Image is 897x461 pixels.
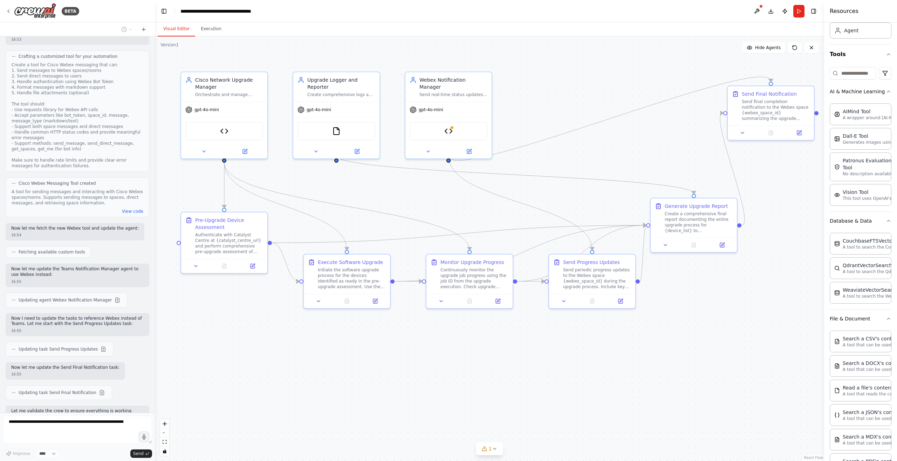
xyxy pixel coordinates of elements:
button: Open in side panel [225,147,265,156]
button: No output available [210,262,239,270]
button: No output available [756,129,786,137]
p: Now let me update the Send Final Notification task: [11,365,119,371]
img: Cisco Webex Messaging Tool [444,127,453,135]
div: Webex Notification Manager [419,76,487,90]
h4: Resources [830,7,858,15]
button: Visual Editor [158,22,195,36]
img: FileReadTool [834,388,840,393]
button: zoom in [160,419,169,428]
button: zoom out [160,428,169,438]
g: Edge from 2543f8af-7c9b-4f96-8770-fb5a8bac209e to cf42c04b-0b66-4dcb-9beb-f6920f8e8ede [221,163,350,250]
img: AIMindTool [834,111,840,117]
div: Send periodic progress updates to the Webex space {webex_space_id} during the upgrade process. In... [563,267,631,290]
div: Execute Software Upgrade [318,259,383,266]
g: Edge from cf42c04b-0b66-4dcb-9beb-f6920f8e8ede to 649a8fc3-0108-4d3c-88cc-7d8c12f0d646 [395,222,646,285]
g: Edge from 2543f8af-7c9b-4f96-8770-fb5a8bac209e to c822b65c-2cac-4a9f-9a99-e3ab295ca05d [221,163,473,250]
div: Send Final NotificationSend final completion notification to the Webex space {webex_space_id} sum... [727,86,815,141]
button: Start a new chat [138,25,149,34]
img: FileReadTool [332,127,341,135]
button: File & Document [830,310,891,328]
div: Cisco Network Upgrade ManagerOrchestrate and manage software upgrades on Cisco switches via Catal... [180,72,268,159]
div: Send real-time status updates and notifications to Cisco Webex about the {device_list} software u... [419,92,487,97]
img: CSVSearchTool [834,339,840,344]
div: 16:55 [11,372,119,377]
g: Edge from 0e28049c-3232-42c7-a977-0985506267e4 to 6c9ac519-d85f-4228-8226-522b5d78faee [445,75,774,163]
div: Generate Upgrade ReportCreate a comprehensive final report documenting the entire upgrade process... [650,198,738,253]
span: gpt-4o-mini [419,107,443,113]
span: Updating task Send Progress Updates [19,346,98,352]
g: Edge from 649a8fc3-0108-4d3c-88cc-7d8c12f0d646 to 6c9ac519-d85f-4228-8226-522b5d78faee [716,110,748,229]
button: No output available [455,297,485,305]
div: Send Progress Updates [563,259,620,266]
span: 1 [489,445,492,452]
button: Hide Agents [742,42,785,53]
img: DallETool [834,136,840,142]
div: Create comprehensive logs and documentation of the upgrade process, tracking all activities, resu... [307,92,375,97]
span: Updating task Send Final Notification [19,390,96,395]
g: Edge from 565b1d97-1f69-4e9c-abc5-a503e15d7f64 to cf42c04b-0b66-4dcb-9beb-f6920f8e8ede [272,239,299,285]
button: Execution [195,22,227,36]
div: Create a comprehensive final report documenting the entire upgrade process for {device_list} to {... [665,211,733,233]
img: WeaviateVectorSearchTool [834,290,840,296]
div: Monitor Upgrade Progress [440,259,504,266]
img: CouchbaseFTSVectorSearchTool [834,241,840,246]
button: Open in side panel [710,241,734,249]
div: Upgrade Logger and Reporter [307,76,375,90]
div: Agent [844,27,858,34]
div: Send Progress UpdatesSend periodic progress updates to the Webex space {webex_space_id} during th... [548,254,636,309]
nav: breadcrumb [180,8,259,15]
img: QdrantVectorSearchTool [834,265,840,271]
img: MDXSearchTool [834,437,840,442]
span: Fetching available custom tools [19,249,85,255]
img: VisionTool [834,192,840,198]
div: 16:55 [11,328,144,333]
div: Send final completion notification to the Webex space {webex_space_id} summarizing the upgrade re... [742,99,810,121]
img: Cisco Catalyst Centre Manager [220,127,228,135]
span: Updating agent Webex Notification Manager [19,297,112,303]
div: 16:55 [11,279,144,284]
div: Execute Software UpgradeInitiate the software upgrade process for the devices identified as ready... [303,254,391,309]
img: JSONSearchTool [834,412,840,418]
div: Patronus Evaluation Tool [843,157,893,171]
div: Authenticate with Catalyst Centre at {catalyst_centre_url} and perform comprehensive pre-upgrade ... [195,232,263,255]
div: Version 1 [160,42,179,48]
div: Webex Notification ManagerSend real-time status updates and notifications to Cisco Webex about th... [405,72,492,159]
span: gpt-4o-mini [307,107,331,113]
p: Now let me update the Teams Notification Manager agent to use Webex instead: [11,266,144,277]
g: Edge from 445b3a93-68bf-4564-8651-4395e12ab34e to 649a8fc3-0108-4d3c-88cc-7d8c12f0d646 [333,156,697,194]
span: Improve [13,451,30,456]
span: Hide Agents [755,45,781,50]
button: fit view [160,438,169,447]
div: Initiate the software upgrade process for the devices identified as ready in the pre-upgrade asse... [318,267,386,290]
button: Send [130,449,152,458]
g: Edge from c822b65c-2cac-4a9f-9a99-e3ab295ca05d to 649a8fc3-0108-4d3c-88cc-7d8c12f0d646 [517,222,646,285]
button: Open in side panel [337,147,377,156]
img: DOCXSearchTool [834,363,840,369]
p: Let me validate the crew to ensure everything is working correctly: [11,408,144,419]
button: Improve [3,449,33,458]
div: Pre-Upgrade Device AssessmentAuthenticate with Catalyst Centre at {catalyst_centre_url} and perfo... [180,212,268,274]
button: Switch to previous chat [118,25,135,34]
span: gpt-4o-mini [194,107,219,113]
div: Send Final Notification [742,90,797,97]
div: Create a tool for Cisco Webex messaging that can: 1. Send messages to Webex spaces/rooms 2. Send ... [12,62,143,169]
button: Open in side panel [608,297,632,305]
div: Cisco Network Upgrade Manager [195,76,263,90]
div: Orchestrate and manage software upgrades on Cisco switches via Catalyst Centre API, ensuring prop... [195,92,263,97]
button: Tools [830,45,891,64]
p: Now let me fetch the new Webex tool and update the agent: [11,226,139,231]
button: AI & Machine Learning [830,82,891,101]
button: toggle interactivity [160,447,169,456]
g: Edge from 0e28049c-3232-42c7-a977-0985506267e4 to dfb38eff-2a2f-40de-bdee-878b86557ac0 [445,156,596,250]
span: Crafting a customized tool for your automation [19,54,117,59]
div: Continuously monitor the upgrade job progress using the job ID from the upgrade execution. Check ... [440,267,508,290]
g: Edge from 2543f8af-7c9b-4f96-8770-fb5a8bac209e to 565b1d97-1f69-4e9c-abc5-a503e15d7f64 [221,163,228,208]
button: Hide right sidebar [809,6,819,16]
button: No output available [679,241,709,249]
div: BETA [62,7,79,15]
div: Upgrade Logger and ReporterCreate comprehensive logs and documentation of the upgrade process, tr... [293,72,380,159]
button: Open in side panel [787,129,811,137]
div: Generate Upgrade Report [665,203,728,210]
div: React Flow controls [160,419,169,456]
button: No output available [332,297,362,305]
